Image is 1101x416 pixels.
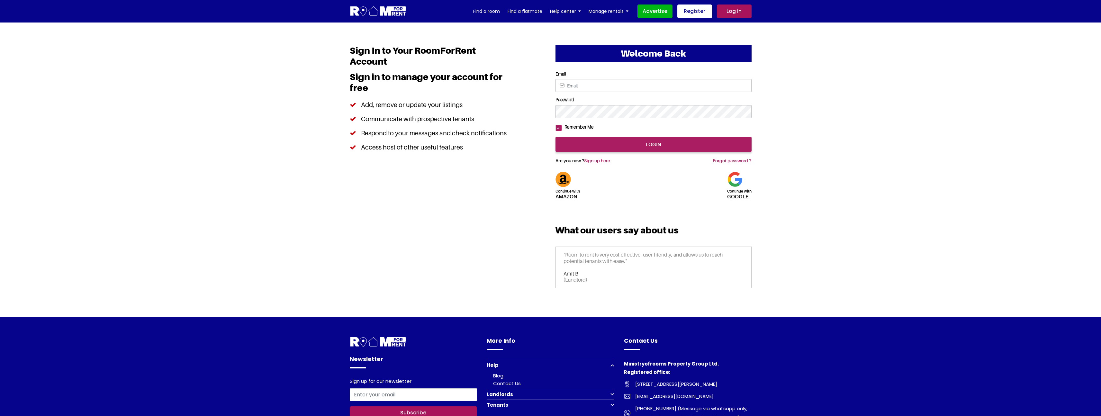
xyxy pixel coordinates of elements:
[473,6,500,16] a: Find a room
[727,187,752,199] h5: google
[630,380,717,389] span: [STREET_ADDRESS][PERSON_NAME]
[555,225,752,240] h3: What our users say about us
[713,158,751,163] a: Forgot password ?
[555,45,752,62] h2: Welcome Back
[350,355,477,368] h4: Newsletter
[555,97,752,103] label: Password
[350,71,511,98] h3: Sign in to manage your account for free
[508,6,542,16] a: Find a flatmate
[350,126,511,140] li: Respond to your messages and check notifications
[727,176,752,199] a: Continue withgoogle
[350,378,411,386] label: Sign up for our newsletter
[350,140,511,154] li: Access host of other useful features
[350,112,511,126] li: Communicate with prospective tenants
[555,176,580,199] a: Continue withAmazon
[487,389,614,400] button: Landlords
[493,380,521,387] a: Contact Us
[624,380,752,389] a: [STREET_ADDRESS][PERSON_NAME]
[564,271,743,277] h6: Amit B
[555,152,666,167] h5: Are you new ?
[555,187,580,199] h5: Amazon
[555,71,752,77] label: Email
[677,5,712,18] a: Register
[555,172,571,187] img: Amazon
[624,393,630,400] img: Room For Rent
[624,360,752,380] h4: Ministryofrooms Property Group Ltd. Registered office:
[637,5,672,18] a: Advertise
[584,158,611,163] a: Sign up here.
[350,5,407,17] img: Logo for Room for Rent, featuring a welcoming design with a house icon and modern typography
[487,360,614,370] button: Help
[493,372,503,379] a: Blog
[630,392,714,401] span: [EMAIL_ADDRESS][DOMAIN_NAME]
[624,392,752,401] a: [EMAIL_ADDRESS][DOMAIN_NAME]
[487,336,614,350] h4: More Info
[350,98,511,112] li: Add, remove or update your listings
[555,189,580,194] span: Continue with
[624,336,752,350] h4: Contact Us
[350,388,477,401] input: Enter your email
[350,336,407,348] img: Room For Rent
[727,172,743,187] img: Google
[550,6,581,16] a: Help center
[555,79,752,92] input: Email
[624,381,630,387] img: Room For Rent
[727,189,752,194] span: Continue with
[487,400,614,410] button: Tenants
[564,252,743,270] p: "Room to rent is very cost-effective, user-friendly, and allows us to reach potential tenants wit...
[717,5,752,18] a: Log in
[589,6,628,16] a: Manage rentals
[350,45,511,71] h1: Sign In to Your RoomForRent Account
[562,124,594,130] label: Remember Me
[555,137,752,152] input: login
